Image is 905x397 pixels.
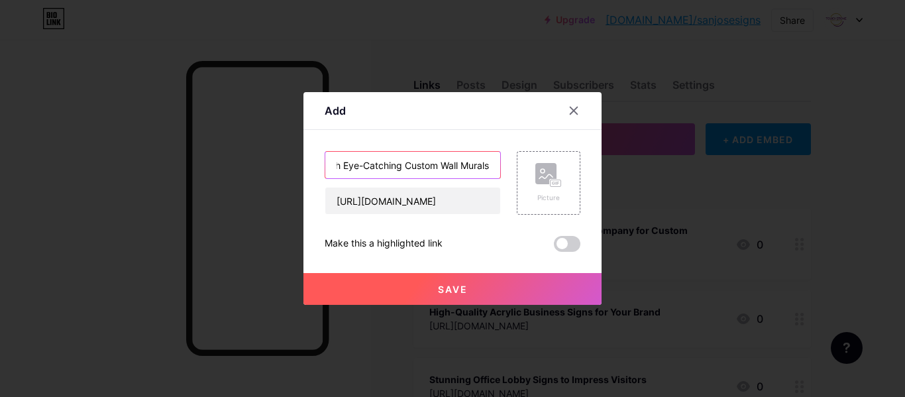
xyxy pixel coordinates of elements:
div: Make this a highlighted link [325,236,443,252]
input: URL [325,188,500,214]
input: Title [325,152,500,178]
span: Save [438,284,468,295]
div: Picture [535,193,562,203]
button: Save [303,273,602,305]
div: Add [325,103,346,119]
